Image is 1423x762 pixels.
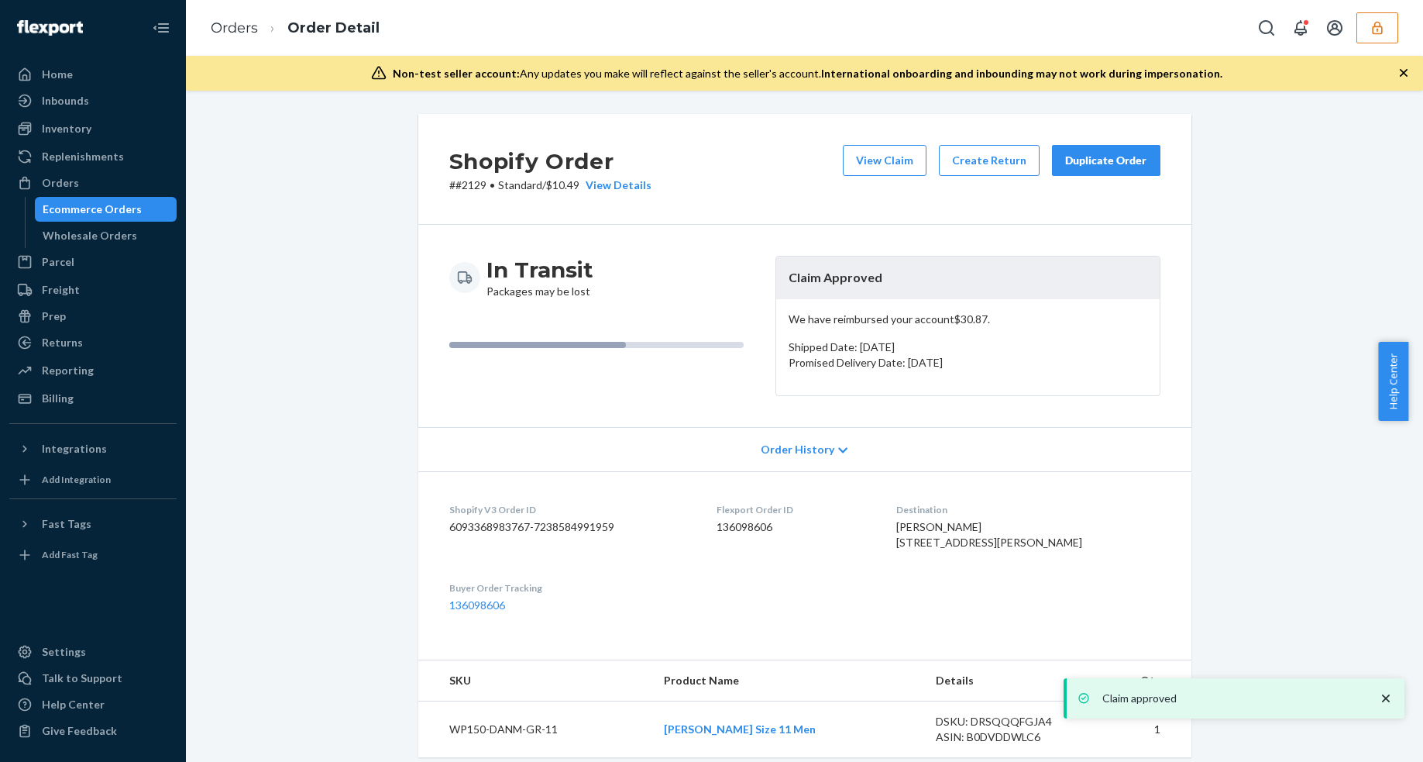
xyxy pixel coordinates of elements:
[42,149,124,164] div: Replenishments
[789,340,1147,355] p: Shipped Date: [DATE]
[843,145,926,176] button: View Claim
[821,67,1222,80] span: International onboarding and inbounding may not work during impersonation.
[9,171,177,195] a: Orders
[9,467,177,492] a: Add Integration
[9,116,177,141] a: Inventory
[449,145,651,178] h2: Shopify Order
[42,67,73,82] div: Home
[393,67,520,80] span: Non-test seller account:
[393,66,1222,81] div: Any updates you make will reflect against the seller's account.
[42,644,86,660] div: Settings
[43,228,137,243] div: Wholesale Orders
[9,62,177,87] a: Home
[42,335,83,350] div: Returns
[923,660,1094,702] th: Details
[9,304,177,329] a: Prep
[486,256,593,299] div: Packages may be lost
[1285,12,1316,43] button: Open notifications
[776,257,1160,299] header: Claim Approved
[664,722,816,736] a: [PERSON_NAME] Size 11 Men
[1319,12,1350,43] button: Open account menu
[896,503,1160,516] dt: Destination
[1065,153,1147,168] div: Duplicate Order
[287,19,380,36] a: Order Detail
[42,309,66,324] div: Prep
[1093,702,1191,758] td: 1
[761,442,834,457] span: Order History
[35,223,177,248] a: Wholesale Orders
[9,330,177,355] a: Returns
[211,19,258,36] a: Orders
[449,598,505,612] a: 136098606
[9,358,177,383] a: Reporting
[490,178,495,191] span: •
[939,145,1040,176] button: Create Return
[579,178,651,193] button: View Details
[42,473,111,486] div: Add Integration
[146,12,177,43] button: Close Navigation
[418,660,652,702] th: SKU
[9,692,177,717] a: Help Center
[449,519,693,535] dd: 6093368983767-7238584991959
[1325,715,1408,754] iframe: Opens a widget where you can chat to one of our agents
[42,723,117,739] div: Give Feedback
[1251,12,1282,43] button: Open Search Box
[449,581,693,595] dt: Buyer Order Tracking
[9,543,177,567] a: Add Fast Tag
[789,312,1147,327] p: We have reimbursed your account $30.87 .
[42,175,79,191] div: Orders
[42,93,89,109] div: Inbounds
[42,548,98,561] div: Add Fast Tag
[42,121,91,136] div: Inventory
[9,719,177,743] button: Give Feedback
[9,144,177,169] a: Replenishments
[42,254,74,270] div: Parcel
[9,640,177,664] a: Settings
[486,256,593,284] h3: In Transit
[1102,691,1363,706] p: Claim approved
[1378,691,1394,706] svg: close toast
[9,666,177,691] button: Talk to Support
[9,512,177,536] button: Fast Tags
[717,503,871,516] dt: Flexport Order ID
[717,519,871,535] dd: 136098606
[198,5,392,51] ol: breadcrumbs
[936,729,1081,745] div: ASIN: B0DVDDWLC6
[42,671,122,686] div: Talk to Support
[896,520,1082,549] span: [PERSON_NAME] [STREET_ADDRESS][PERSON_NAME]
[42,282,80,298] div: Freight
[936,714,1081,729] div: DSKU: DRSQQQFGJA4
[1093,660,1191,702] th: Qty
[789,355,1147,371] p: Promised Delivery Date: [DATE]
[42,441,107,457] div: Integrations
[1378,342,1408,421] button: Help Center
[43,202,142,217] div: Ecommerce Orders
[17,20,83,36] img: Flexport logo
[498,178,542,191] span: Standard
[9,250,177,274] a: Parcel
[42,516,91,532] div: Fast Tags
[651,660,923,702] th: Product Name
[418,702,652,758] td: WP150-DANM-GR-11
[9,88,177,113] a: Inbounds
[449,178,651,193] p: # #2129 / $10.49
[42,391,74,406] div: Billing
[9,278,177,302] a: Freight
[1052,145,1160,176] button: Duplicate Order
[9,436,177,461] button: Integrations
[35,197,177,222] a: Ecommerce Orders
[449,503,693,516] dt: Shopify V3 Order ID
[9,386,177,411] a: Billing
[42,363,94,378] div: Reporting
[42,697,105,712] div: Help Center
